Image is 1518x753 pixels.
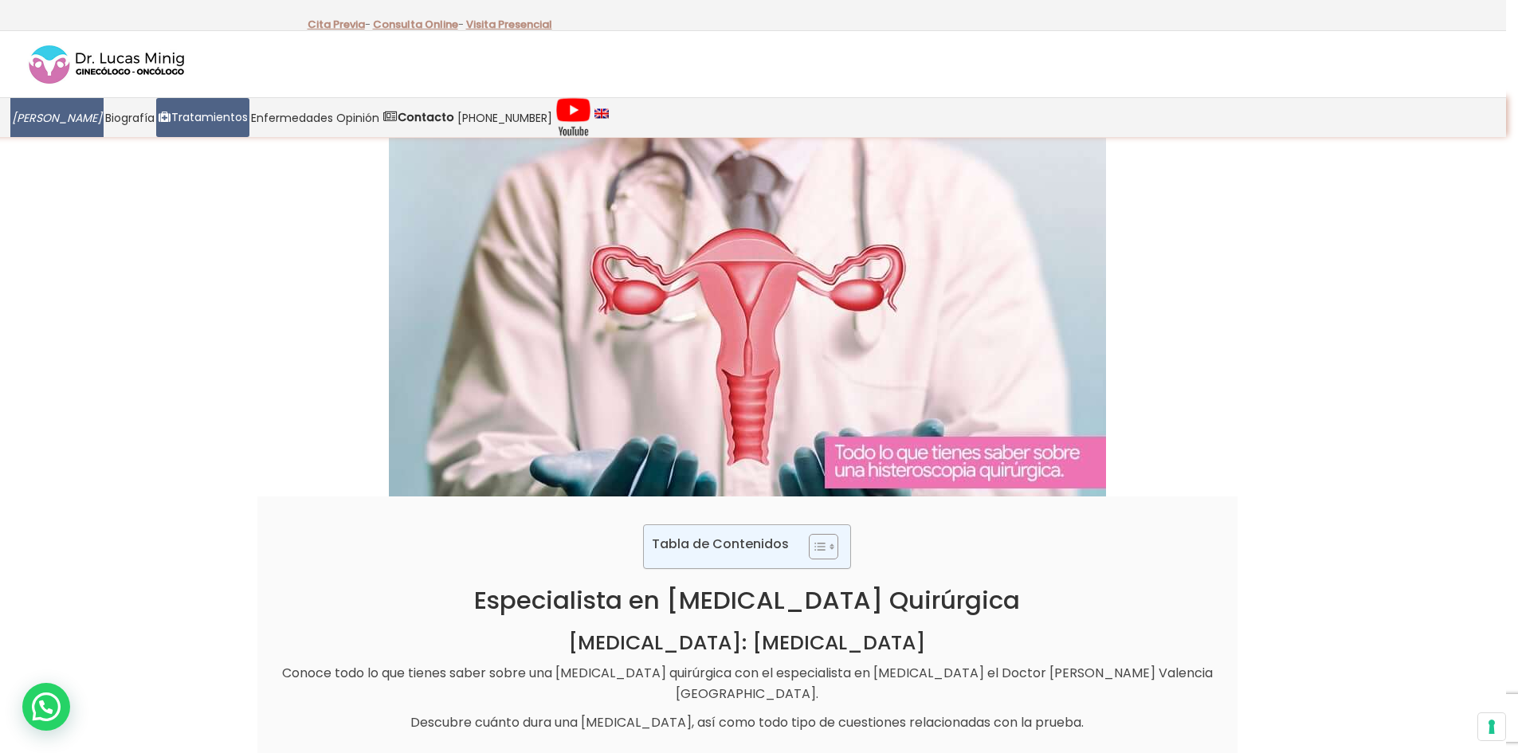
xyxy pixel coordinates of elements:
p: Tabla de Contenidos [652,535,789,553]
p: Conoce todo lo que tienes saber sobre una [MEDICAL_DATA] quirúrgica con el especialista en [MEDIC... [269,663,1226,704]
a: Cita Previa [308,17,365,32]
a: Opinión [335,98,381,137]
a: Videos Youtube Ginecología [554,98,593,137]
span: Enfermedades [251,108,333,127]
a: language english [593,98,610,137]
span: Opinión [336,108,379,127]
a: Biografía [104,98,156,137]
a: [PHONE_NUMBER] [456,98,554,137]
p: - [308,14,371,35]
img: Histeroscopia Quirúrgica en España [389,138,1106,496]
a: Toggle Table of Content [797,533,834,560]
strong: Contacto [398,109,454,125]
a: [PERSON_NAME] [10,98,104,137]
img: Videos Youtube Ginecología [555,97,591,137]
a: Contacto [381,98,456,137]
h1: Especialista en [MEDICAL_DATA] Quirúrgica [269,585,1226,615]
a: Visita Presencial [466,17,552,32]
h2: [MEDICAL_DATA]: [MEDICAL_DATA] [269,631,1226,655]
img: language english [594,108,609,118]
a: Tratamientos [156,98,249,137]
div: WhatsApp contact [22,683,70,731]
span: Biografía [105,108,155,127]
span: Tratamientos [171,108,248,127]
span: [PHONE_NUMBER] [457,108,552,127]
a: Enfermedades [249,98,335,137]
button: Sus preferencias de consentimiento para tecnologías de seguimiento [1478,713,1505,740]
p: - [373,14,464,35]
p: Descubre cuánto dura una [MEDICAL_DATA], así como todo tipo de cuestiones relacionadas con la pru... [269,712,1226,733]
a: Consulta Online [373,17,458,32]
span: [PERSON_NAME] [12,108,102,127]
